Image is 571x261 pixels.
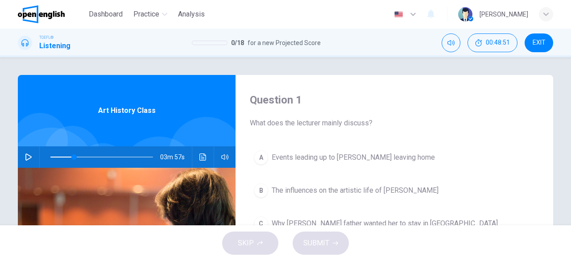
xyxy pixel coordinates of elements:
[480,9,528,20] div: [PERSON_NAME]
[18,5,65,23] img: OpenEnglish logo
[89,9,123,20] span: Dashboard
[272,185,439,196] span: The influences on the artistic life of [PERSON_NAME]
[272,218,498,229] span: Why [PERSON_NAME] father wanted her to stay in [GEOGRAPHIC_DATA]
[250,146,539,169] button: AEvents leading up to [PERSON_NAME] leaving home
[254,183,268,198] div: B
[250,93,539,107] h4: Question 1
[458,7,472,21] img: Profile picture
[468,33,517,52] div: Hide
[196,146,210,168] button: Click to see the audio transcription
[231,37,244,48] span: 0 / 18
[250,212,539,235] button: CWhy [PERSON_NAME] father wanted her to stay in [GEOGRAPHIC_DATA]
[250,179,539,202] button: BThe influences on the artistic life of [PERSON_NAME]
[393,11,404,18] img: en
[85,6,126,22] button: Dashboard
[98,105,156,116] span: Art History Class
[39,41,70,51] h1: Listening
[272,152,435,163] span: Events leading up to [PERSON_NAME] leaving home
[174,6,208,22] button: Analysis
[130,6,171,22] button: Practice
[525,33,553,52] button: EXIT
[442,33,460,52] div: Mute
[533,39,546,46] span: EXIT
[486,39,510,46] span: 00:48:51
[178,9,205,20] span: Analysis
[254,216,268,231] div: C
[250,118,539,128] span: What does the lecturer mainly discuss?
[254,150,268,165] div: A
[39,34,54,41] span: TOEFL®
[248,37,321,48] span: for a new Projected Score
[468,33,517,52] button: 00:48:51
[160,146,192,168] span: 03m 57s
[18,5,85,23] a: OpenEnglish logo
[133,9,159,20] span: Practice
